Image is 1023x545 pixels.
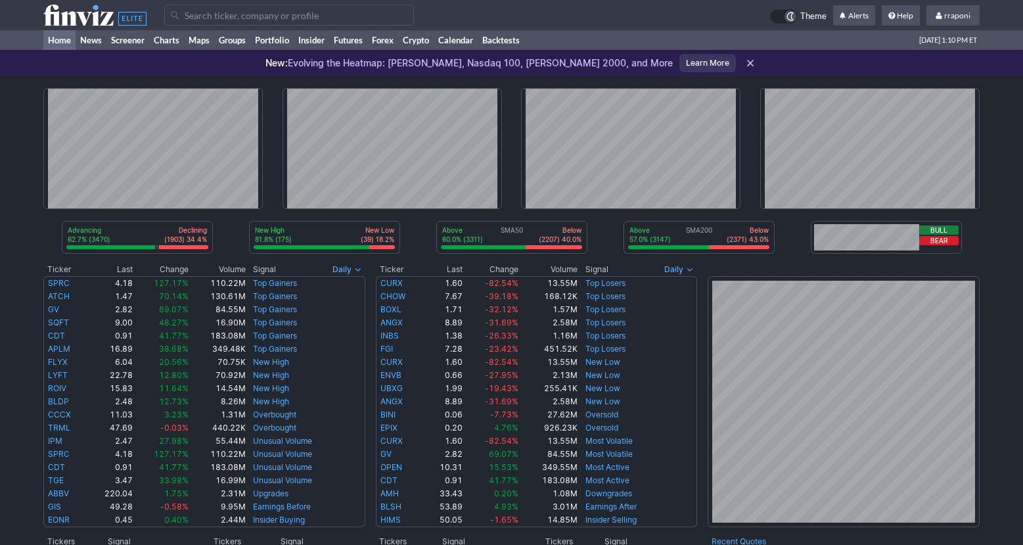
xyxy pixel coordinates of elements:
[189,356,246,369] td: 70.75K
[770,9,827,24] a: Theme
[253,462,312,472] a: Unusual Volume
[48,423,70,433] a: TRML
[485,357,518,367] span: -82.54%
[539,235,581,244] p: (2207) 40.0%
[919,225,959,235] button: Bull
[87,408,133,421] td: 11.03
[159,318,189,327] span: 48.27%
[424,263,463,276] th: Last
[87,329,133,343] td: 0.91
[380,396,403,406] a: ANGX
[442,235,483,244] p: 60.0% (3311)
[679,54,736,72] a: Learn More
[159,475,189,485] span: 33.98%
[164,235,207,244] p: (1903) 34.4%
[159,344,189,354] span: 38.68%
[87,461,133,474] td: 0.91
[727,225,769,235] p: Below
[478,30,524,50] a: Backtests
[159,304,189,314] span: 69.07%
[189,316,246,329] td: 16.90M
[519,263,578,276] th: Volume
[463,263,519,276] th: Change
[255,225,292,235] p: New High
[48,462,65,472] a: CDT
[424,435,463,448] td: 1.60
[48,383,66,393] a: ROIV
[380,502,401,511] a: BLSH
[154,449,189,459] span: 127.17%
[87,382,133,395] td: 15.83
[164,410,189,419] span: 3.23%
[424,487,463,500] td: 33.43
[485,344,518,354] span: -23.42%
[76,30,106,50] a: News
[189,513,246,527] td: 2.44M
[585,344,625,354] a: Top Losers
[87,356,133,369] td: 6.04
[149,30,184,50] a: Charts
[87,448,133,461] td: 4.18
[519,500,578,513] td: 3.01M
[48,370,68,380] a: LYFT
[253,515,305,525] a: Insider Buying
[253,344,297,354] a: Top Gainers
[253,357,289,367] a: New High
[255,235,292,244] p: 81.8% (175)
[106,30,149,50] a: Screener
[184,30,214,50] a: Maps
[265,57,673,70] p: Evolving the Heatmap: [PERSON_NAME], Nasdaq 100, [PERSON_NAME] 2000, and More
[87,513,133,527] td: 0.45
[380,488,399,498] a: AMH
[490,410,518,419] span: -7.73%
[48,515,70,525] a: EONR
[919,236,959,245] button: Bear
[519,276,578,290] td: 13.55M
[48,410,71,419] a: CCCX
[189,290,246,303] td: 130.61M
[519,356,578,369] td: 13.55M
[539,225,581,235] p: Below
[519,369,578,382] td: 2.13M
[485,304,518,314] span: -32.12%
[380,515,401,525] a: HIMS
[585,278,625,288] a: Top Losers
[87,290,133,303] td: 1.47
[833,5,875,26] a: Alerts
[87,500,133,513] td: 49.28
[159,383,189,393] span: 11.64%
[332,263,352,276] span: Daily
[519,435,578,448] td: 13.55M
[253,383,289,393] a: New High
[380,410,396,419] a: BINI
[189,382,246,395] td: 14.54M
[380,357,403,367] a: CURX
[159,370,189,380] span: 12.80%
[519,461,578,474] td: 349.55M
[519,474,578,487] td: 183.08M
[159,357,189,367] span: 20.56%
[485,396,518,406] span: -31.69%
[87,395,133,408] td: 2.48
[265,57,288,68] span: New:
[919,30,977,50] span: [DATE] 1:10 PM ET
[489,449,518,459] span: 69.07%
[189,329,246,343] td: 183.08M
[253,475,312,485] a: Unusual Volume
[189,263,246,276] th: Volume
[87,487,133,500] td: 220.04
[519,343,578,356] td: 451.52K
[87,369,133,382] td: 22.78
[189,395,246,408] td: 8.26M
[160,423,189,433] span: -0.03%
[159,436,189,446] span: 27.98%
[48,331,65,341] a: CDT
[424,395,463,408] td: 8.89
[87,263,133,276] th: Last
[87,303,133,316] td: 2.82
[485,436,518,446] span: -82.54%
[585,436,633,446] a: Most Volatile
[189,487,246,500] td: 2.31M
[380,344,393,354] a: FGI
[424,303,463,316] td: 1.71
